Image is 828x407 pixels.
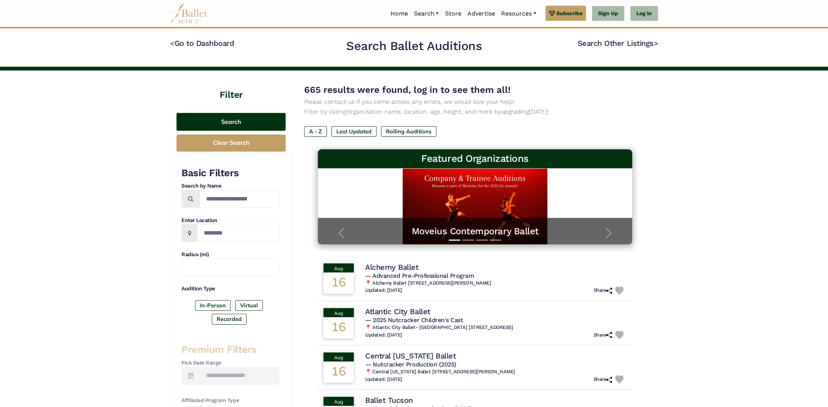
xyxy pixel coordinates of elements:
span: — Advanced Pre-Professional Program [365,272,474,279]
h6: 📍 Atlantic City Ballet- [GEOGRAPHIC_DATA] [STREET_ADDRESS] [365,324,626,331]
label: Rolling Auditions [381,126,436,137]
p: Filter by listing/organization name, location, age, height, and more by [DATE]! [304,107,646,117]
div: Aug [323,352,354,362]
a: Store [442,6,464,22]
div: 16 [323,272,354,294]
button: Slide 3 [476,236,487,244]
h4: Radius (mi) [181,251,280,258]
div: Aug [323,397,354,406]
h4: Enter Location [181,217,280,224]
button: Clear Search [177,135,286,152]
label: A - Z [304,126,327,137]
h6: Share [593,287,612,294]
h6: Updated: [DATE] [365,287,402,294]
div: Aug [323,263,354,272]
h6: Share [593,376,612,383]
button: Slide 1 [449,236,460,244]
a: Moveius Contemporary Ballet [325,225,625,237]
h6: 📍 Alchemy Ballet [STREET_ADDRESS][PERSON_NAME] [365,280,626,286]
a: Resources [498,6,539,22]
span: Subscribe [556,9,583,17]
div: Aug [323,308,354,317]
span: 665 results were found, log in to see them all! [304,85,511,95]
h3: Premium Filters [181,343,280,356]
input: Location [197,224,280,242]
a: Sign Up [592,6,624,21]
h2: Search Ballet Auditions [346,38,482,54]
a: Home [387,6,411,22]
div: 16 [323,362,354,383]
a: Search [411,6,442,22]
h6: Updated: [DATE] [365,332,402,338]
label: Recorded [212,314,247,324]
button: Search [177,113,286,131]
h4: Atlantic City Ballet [365,307,430,316]
code: > [653,38,658,48]
h3: Basic Filters [181,167,280,180]
label: Virtual [235,300,263,311]
h6: Updated: [DATE] [365,376,402,383]
a: Subscribe [545,6,586,21]
h4: Filter [170,70,292,102]
h6: 📍 Central [US_STATE] Ballet [STREET_ADDRESS][PERSON_NAME] [365,369,626,375]
div: 16 [323,317,354,338]
h4: Audition Type [181,285,280,293]
span: — 2025 Nutcracker Children's Cast [365,316,463,324]
h4: Alchemy Ballet [365,262,418,272]
h4: Affiliated Program Type [181,397,280,404]
a: upgrading [501,108,529,115]
input: Search by names... [200,190,280,208]
img: gem.svg [549,9,555,17]
a: Log In [630,6,658,21]
h4: Pick Date Range [181,359,280,367]
button: Slide 2 [462,236,474,244]
span: — Nutcracker Production (2025) [365,361,456,368]
h4: Search by Name [181,182,280,190]
label: In-Person [195,300,231,311]
p: Please contact us if you come across any errors, we would love your help! [304,97,646,107]
h4: Ballet Tucson [365,395,413,405]
a: Advertise [464,6,498,22]
a: <Go to Dashboard [170,39,234,48]
h4: Central [US_STATE] Ballet [365,351,456,361]
button: Slide 4 [490,236,501,244]
code: < [170,38,175,48]
h6: Share [593,332,612,338]
a: Search Other Listings> [578,39,658,48]
label: Last Updated [331,126,377,137]
h3: Featured Organizations [324,152,626,165]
